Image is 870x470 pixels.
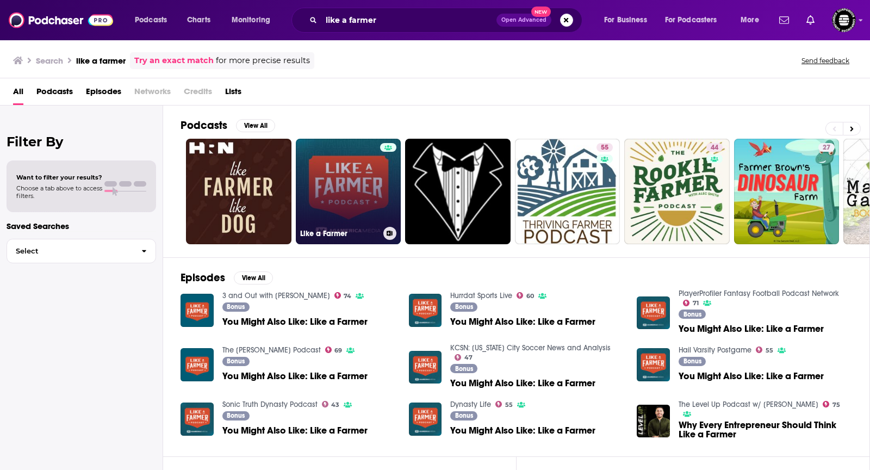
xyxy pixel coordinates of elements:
[227,412,245,419] span: Bonus
[16,184,102,200] span: Choose a tab above to access filters.
[181,294,214,327] img: You Might Also Like: Like a Farmer
[683,358,701,364] span: Bonus
[181,403,214,436] img: You Might Also Like: Like a Farmer
[181,119,275,132] a: PodcastsView All
[455,366,473,372] span: Bonus
[181,119,227,132] h2: Podcasts
[601,143,608,153] span: 55
[832,8,856,32] img: User Profile
[665,13,717,28] span: For Podcasters
[36,83,73,105] a: Podcasts
[756,347,773,353] a: 55
[222,372,368,381] a: You Might Also Like: Like a Farmer
[13,83,23,105] a: All
[321,11,496,29] input: Search podcasts, credits, & more...
[236,119,275,132] button: View All
[86,83,121,105] a: Episodes
[637,348,670,381] img: You Might Also Like: Like a Farmer
[679,372,824,381] a: You Might Also Like: Like a Farmer
[802,11,819,29] a: Show notifications dropdown
[181,271,273,285] a: EpisodesView All
[16,174,102,181] span: Want to filter your results?
[496,14,551,27] button: Open AdvancedNew
[7,134,156,150] h2: Filter By
[302,8,593,33] div: Search podcasts, credits, & more...
[637,296,670,330] a: You Might Also Like: Like a Farmer
[450,379,595,388] a: You Might Also Like: Like a Farmer
[766,348,773,353] span: 55
[135,13,167,28] span: Podcasts
[325,347,343,353] a: 69
[706,143,723,152] a: 44
[409,294,442,327] img: You Might Also Like: Like a Farmer
[832,8,856,32] span: Logged in as KarinaSabol
[734,139,840,244] a: 27
[658,11,733,29] button: open menu
[517,292,534,299] a: 60
[679,420,852,439] a: Why Every Entrepreneur Should Think Like a Farmer
[604,13,647,28] span: For Business
[679,400,818,409] a: The Level Up Podcast w/ Paul Alex
[180,11,217,29] a: Charts
[181,348,214,381] img: You Might Also Like: Like a Farmer
[184,83,212,105] span: Credits
[450,400,491,409] a: Dynasty Life
[832,403,840,407] span: 75
[225,83,241,105] a: Lists
[222,291,330,300] a: 3 and Out with John Middlekauff
[331,403,339,407] span: 43
[296,139,401,244] a: Like a Farmer
[7,239,156,263] button: Select
[409,403,442,436] img: You Might Also Like: Like a Farmer
[216,54,310,67] span: for more precise results
[7,248,133,255] span: Select
[344,294,351,299] span: 74
[300,229,379,238] h3: Like a Farmer
[624,139,730,244] a: 44
[693,301,699,306] span: 71
[501,17,546,23] span: Open Advanced
[637,405,670,438] img: Why Every Entrepreneur Should Think Like a Farmer
[798,56,853,65] button: Send feedback
[679,324,824,333] a: You Might Also Like: Like a Farmer
[455,354,473,361] a: 47
[733,11,773,29] button: open menu
[224,11,284,29] button: open menu
[450,426,595,435] a: You Might Also Like: Like a Farmer
[227,358,245,364] span: Bonus
[818,143,835,152] a: 27
[450,317,595,326] a: You Might Also Like: Like a Farmer
[134,54,214,67] a: Try an exact match
[76,55,126,66] h3: like a farmer
[679,345,751,355] a: Hail Varsity Postgame
[832,8,856,32] button: Show profile menu
[222,400,318,409] a: Sonic Truth Dynasty Podcast
[127,11,181,29] button: open menu
[7,221,156,231] p: Saved Searches
[181,271,225,285] h2: Episodes
[36,55,63,66] h3: Search
[334,348,342,353] span: 69
[222,426,368,435] span: You Might Also Like: Like a Farmer
[234,271,273,285] button: View All
[455,412,473,419] span: Bonus
[409,351,442,384] img: You Might Also Like: Like a Farmer
[222,345,321,355] a: The Colin Cowherd Podcast
[9,10,113,30] img: Podchaser - Follow, Share and Rate Podcasts
[526,294,534,299] span: 60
